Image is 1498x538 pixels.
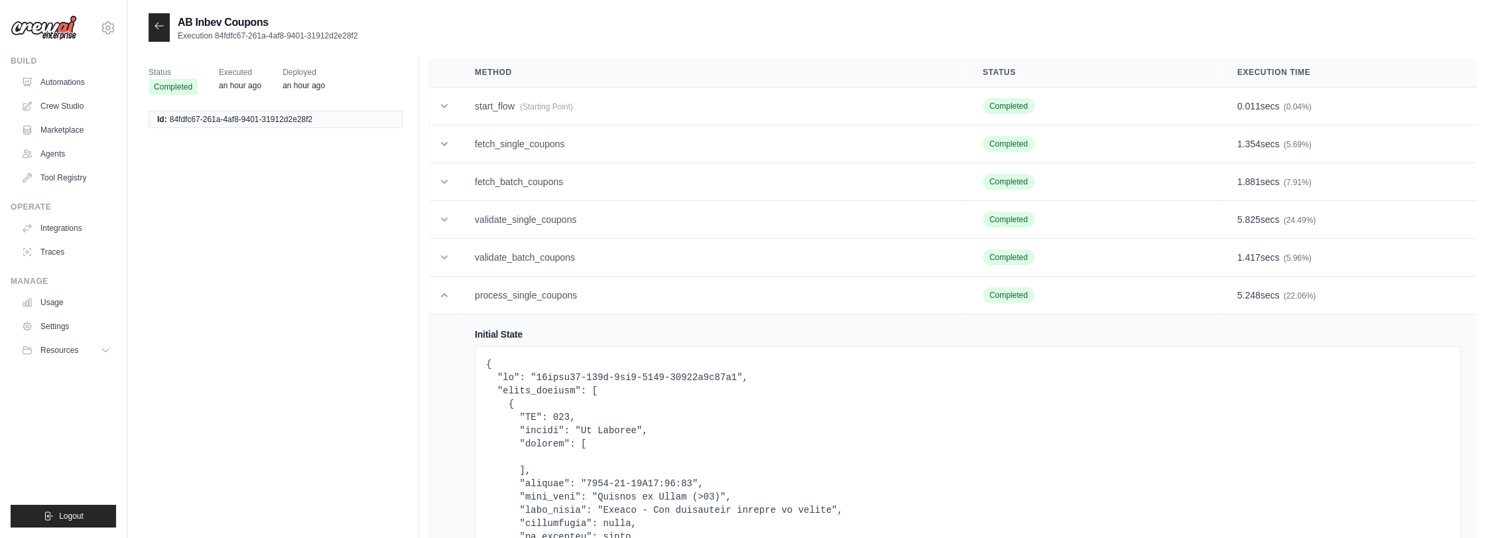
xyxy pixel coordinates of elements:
[16,143,116,165] a: Agents
[157,114,167,125] span: Id:
[282,66,325,79] span: Deployed
[459,239,967,277] td: validate_batch_coupons
[1221,277,1477,314] td: secs
[1283,216,1316,225] span: (24.49%)
[459,58,967,88] th: Method
[1237,101,1261,111] span: 0.011
[282,81,325,90] time: September 16, 2025 at 15:36 GMT-3
[1237,214,1261,225] span: 5.825
[16,292,116,313] a: Usage
[1221,239,1477,277] td: secs
[1283,253,1311,263] span: (5.96%)
[178,15,358,31] h2: AB Inbev Coupons
[219,81,261,90] time: September 16, 2025 at 16:02 GMT-3
[16,316,116,337] a: Settings
[1221,58,1477,88] th: Execution Time
[475,328,1461,341] h4: Initial State
[11,56,116,66] div: Build
[520,102,573,111] span: (Starting Point)
[16,96,116,117] a: Crew Studio
[1237,290,1261,301] span: 5.248
[983,136,1034,152] span: Completed
[1221,88,1477,125] td: secs
[16,167,116,188] a: Tool Registry
[459,88,967,125] td: start_flow
[11,202,116,212] div: Operate
[219,66,261,79] span: Executed
[1221,163,1477,201] td: secs
[16,119,116,141] a: Marketplace
[16,218,116,239] a: Integrations
[1432,474,1498,538] div: Widget de chat
[983,212,1034,228] span: Completed
[1237,139,1261,149] span: 1.354
[170,114,313,125] span: 84fdfc67-261a-4af8-9401-31912d2e28f2
[459,125,967,163] td: fetch_single_coupons
[459,277,967,314] td: process_single_coupons
[16,72,116,93] a: Automations
[983,287,1034,303] span: Completed
[967,58,1221,88] th: Status
[983,98,1034,114] span: Completed
[11,15,77,40] img: Logo
[178,31,358,41] p: Execution 84fdfc67-261a-4af8-9401-31912d2e28f2
[1283,102,1311,111] span: (0.04%)
[983,249,1034,265] span: Completed
[149,66,198,79] span: Status
[459,201,967,239] td: validate_single_coupons
[1221,125,1477,163] td: secs
[16,340,116,361] button: Resources
[40,345,78,356] span: Resources
[149,79,198,95] span: Completed
[1237,176,1261,187] span: 1.881
[16,241,116,263] a: Traces
[1283,140,1311,149] span: (5.69%)
[1432,474,1498,538] iframe: Chat Widget
[1283,291,1316,301] span: (22.06%)
[1237,252,1261,263] span: 1.417
[983,174,1034,190] span: Completed
[11,505,116,527] button: Logout
[59,511,84,521] span: Logout
[459,163,967,201] td: fetch_batch_coupons
[1283,178,1311,187] span: (7.91%)
[1221,201,1477,239] td: secs
[11,276,116,287] div: Manage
